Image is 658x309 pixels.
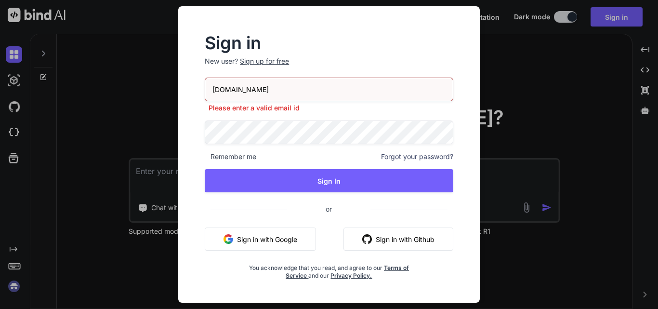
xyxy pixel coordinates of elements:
[362,234,372,244] img: github
[224,234,233,244] img: google
[205,152,256,161] span: Remember me
[240,56,289,66] div: Sign up for free
[381,152,453,161] span: Forgot your password?
[205,169,453,192] button: Sign In
[205,35,453,51] h2: Sign in
[205,56,453,78] p: New user?
[205,103,453,113] p: Please enter a valid email id
[246,258,412,280] div: You acknowledge that you read, and agree to our and our
[343,228,453,251] button: Sign in with Github
[287,197,370,221] span: or
[286,264,409,279] a: Terms of Service
[205,228,316,251] button: Sign in with Google
[205,78,453,101] input: Login or Email
[330,272,372,279] a: Privacy Policy.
